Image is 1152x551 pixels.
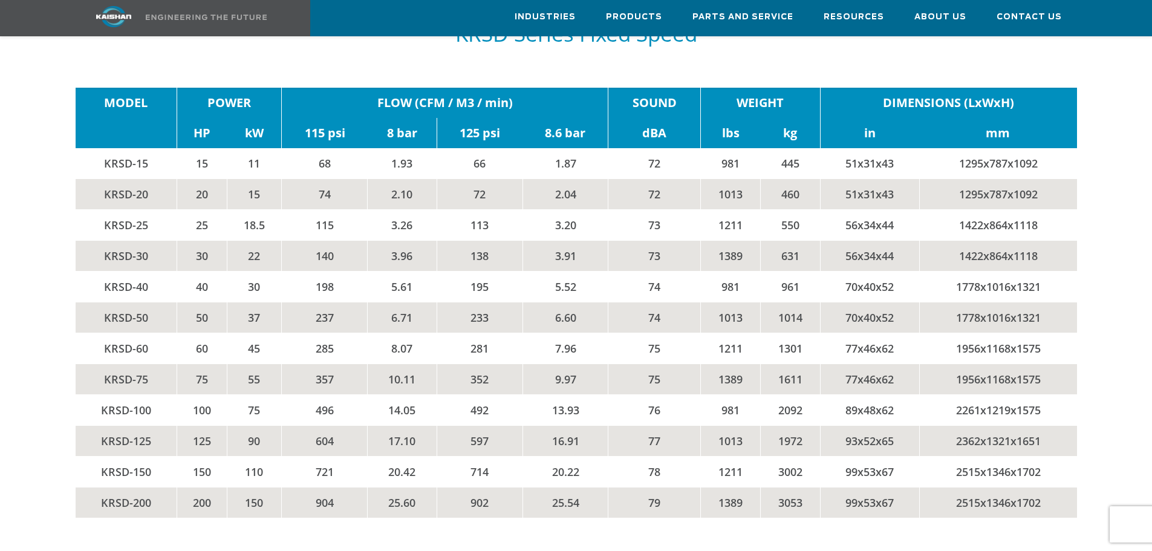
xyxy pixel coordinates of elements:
[282,333,368,364] td: 285
[700,302,760,333] td: 1013
[919,394,1076,425] td: 2261x1219x1575
[608,178,700,209] td: 72
[227,364,282,394] td: 55
[282,178,368,209] td: 74
[177,118,227,148] td: HP
[608,456,700,487] td: 78
[919,456,1076,487] td: 2515x1346x1702
[282,364,368,394] td: 357
[522,302,608,333] td: 6.60
[437,333,522,364] td: 281
[820,118,919,148] td: in
[760,302,820,333] td: 1014
[437,240,522,271] td: 138
[437,271,522,302] td: 195
[997,1,1062,33] a: Contact Us
[820,88,1076,118] td: DIMENSIONS (LxWxH)
[760,487,820,518] td: 3053
[760,118,820,148] td: kg
[368,456,437,487] td: 20.42
[368,271,437,302] td: 5.61
[227,425,282,456] td: 90
[68,6,159,27] img: kaishan logo
[824,1,884,33] a: Resources
[760,394,820,425] td: 2092
[76,333,177,364] td: KRSD-60
[760,333,820,364] td: 1301
[760,425,820,456] td: 1972
[820,456,919,487] td: 99x53x67
[282,271,368,302] td: 198
[437,425,522,456] td: 597
[282,302,368,333] td: 237
[820,302,919,333] td: 70x40x52
[515,10,576,24] span: Industries
[522,118,608,148] td: 8.6 bar
[282,148,368,179] td: 68
[368,178,437,209] td: 2.10
[177,148,227,179] td: 15
[522,148,608,179] td: 1.87
[177,487,227,518] td: 200
[700,118,760,148] td: lbs
[700,178,760,209] td: 1013
[177,364,227,394] td: 75
[914,1,966,33] a: About Us
[368,240,437,271] td: 3.96
[227,118,282,148] td: kW
[177,240,227,271] td: 30
[820,148,919,179] td: 51x31x43
[282,209,368,240] td: 115
[608,209,700,240] td: 73
[919,333,1076,364] td: 1956x1168x1575
[177,209,227,240] td: 25
[608,333,700,364] td: 75
[522,333,608,364] td: 7.96
[368,425,437,456] td: 17.10
[177,302,227,333] td: 50
[227,240,282,271] td: 22
[997,10,1062,24] span: Contact Us
[820,240,919,271] td: 56x34x44
[760,456,820,487] td: 3002
[522,271,608,302] td: 5.52
[76,364,177,394] td: KRSD-75
[760,148,820,179] td: 445
[700,487,760,518] td: 1389
[282,394,368,425] td: 496
[368,333,437,364] td: 8.07
[700,333,760,364] td: 1211
[227,271,282,302] td: 30
[368,394,437,425] td: 14.05
[522,456,608,487] td: 20.22
[919,118,1076,148] td: mm
[522,425,608,456] td: 16.91
[76,209,177,240] td: KRSD-25
[608,118,700,148] td: dBA
[608,394,700,425] td: 76
[282,240,368,271] td: 140
[177,88,282,118] td: POWER
[76,271,177,302] td: KRSD-40
[522,209,608,240] td: 3.20
[608,302,700,333] td: 74
[820,487,919,518] td: 99x53x67
[177,456,227,487] td: 150
[282,88,608,118] td: FLOW (CFM / M3 / min)
[437,394,522,425] td: 492
[606,10,662,24] span: Products
[700,364,760,394] td: 1389
[820,364,919,394] td: 77x46x62
[919,364,1076,394] td: 1956x1168x1575
[608,148,700,179] td: 72
[282,425,368,456] td: 604
[919,271,1076,302] td: 1778x1016x1321
[76,302,177,333] td: KRSD-50
[919,487,1076,518] td: 2515x1346x1702
[76,22,1077,45] h5: KRSD Series Fixed Speed
[608,487,700,518] td: 79
[760,209,820,240] td: 550
[227,394,282,425] td: 75
[368,148,437,179] td: 1.93
[76,425,177,456] td: KRSD-125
